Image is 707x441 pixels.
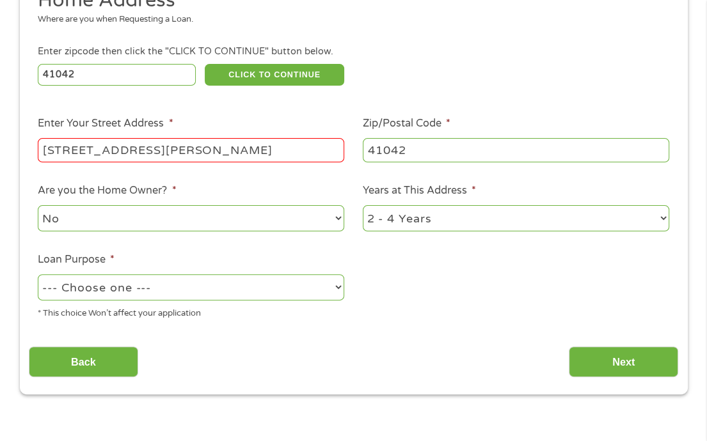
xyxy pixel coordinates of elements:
[38,253,115,267] label: Loan Purpose
[38,302,344,320] div: * This choice Won’t affect your application
[29,346,138,378] input: Back
[38,184,176,197] label: Are you the Home Owner?
[38,13,660,26] div: Where are you when Requesting a Loan.
[363,184,476,197] label: Years at This Address
[363,117,450,130] label: Zip/Postal Code
[38,117,173,130] label: Enter Your Street Address
[205,64,344,86] button: CLICK TO CONTINUE
[38,45,669,59] div: Enter zipcode then click the "CLICK TO CONTINUE" button below.
[38,138,344,162] input: 1 Main Street
[38,64,196,86] input: Enter Zipcode (e.g 01510)
[569,346,678,378] input: Next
